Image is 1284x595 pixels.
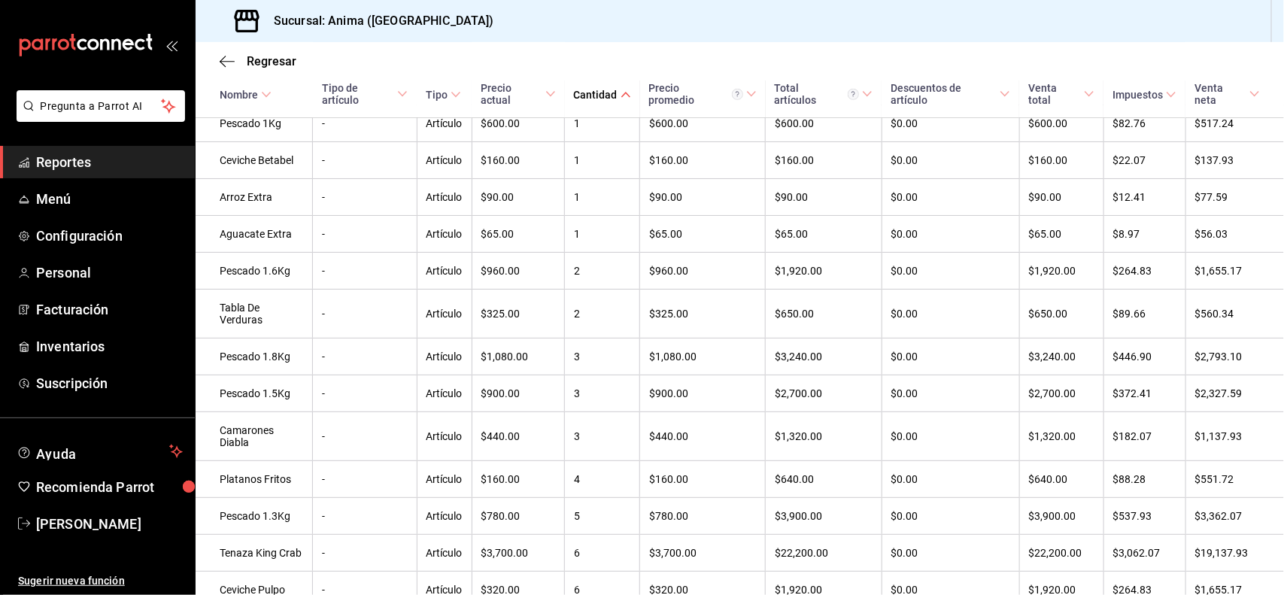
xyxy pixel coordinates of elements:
[640,338,766,375] td: $1,080.00
[640,461,766,498] td: $160.00
[313,253,417,290] td: -
[417,375,472,412] td: Artículo
[472,216,564,253] td: $65.00
[1019,338,1103,375] td: $3,240.00
[649,82,757,106] span: Precio promedio
[1019,498,1103,535] td: $3,900.00
[766,253,882,290] td: $1,920.00
[891,82,1010,106] span: Descuentos de artículo
[313,179,417,216] td: -
[640,412,766,461] td: $440.00
[1103,498,1185,535] td: $537.93
[165,39,178,51] button: open_drawer_menu
[313,105,417,142] td: -
[36,189,183,209] span: Menú
[640,253,766,290] td: $960.00
[565,338,640,375] td: 3
[882,290,1019,338] td: $0.00
[565,290,640,338] td: 2
[882,338,1019,375] td: $0.00
[882,412,1019,461] td: $0.00
[775,82,873,106] span: Total artículos
[262,12,494,30] h3: Sucursal: Anima ([GEOGRAPHIC_DATA])
[196,290,313,338] td: Tabla De Verduras
[848,89,859,100] svg: El total artículos considera cambios de precios en los artículos así como costos adicionales por ...
[882,498,1019,535] td: $0.00
[313,498,417,535] td: -
[891,82,997,106] div: Descuentos de artículo
[882,105,1019,142] td: $0.00
[1103,216,1185,253] td: $8.97
[640,105,766,142] td: $600.00
[1103,290,1185,338] td: $89.66
[472,535,564,572] td: $3,700.00
[417,216,472,253] td: Artículo
[640,216,766,253] td: $65.00
[220,89,258,101] div: Nombre
[1019,412,1103,461] td: $1,320.00
[417,412,472,461] td: Artículo
[36,152,183,172] span: Reportes
[472,338,564,375] td: $1,080.00
[1194,82,1260,106] span: Venta neta
[882,535,1019,572] td: $0.00
[313,216,417,253] td: -
[196,105,313,142] td: Pescado 1Kg
[417,253,472,290] td: Artículo
[640,535,766,572] td: $3,700.00
[640,375,766,412] td: $900.00
[220,54,296,68] button: Regresar
[1185,338,1284,375] td: $2,793.10
[1194,82,1246,106] div: Venta neta
[313,290,417,338] td: -
[565,216,640,253] td: 1
[472,412,564,461] td: $440.00
[322,82,395,106] div: Tipo de artículo
[11,109,185,125] a: Pregunta a Parrot AI
[1019,290,1103,338] td: $650.00
[313,375,417,412] td: -
[196,338,313,375] td: Pescado 1.8Kg
[247,54,296,68] span: Regresar
[1019,216,1103,253] td: $65.00
[1185,535,1284,572] td: $19,137.93
[775,82,860,106] div: Total artículos
[574,89,631,101] span: Cantidad
[417,535,472,572] td: Artículo
[1019,461,1103,498] td: $640.00
[417,290,472,338] td: Artículo
[481,82,555,106] span: Precio actual
[426,89,448,101] div: Tipo
[565,375,640,412] td: 3
[882,461,1019,498] td: $0.00
[732,89,743,100] svg: Precio promedio = Total artículos / cantidad
[565,498,640,535] td: 5
[1019,253,1103,290] td: $1,920.00
[481,82,542,106] div: Precio actual
[196,375,313,412] td: Pescado 1.5Kg
[1019,105,1103,142] td: $600.00
[196,535,313,572] td: Tenaza King Crab
[36,514,183,534] span: [PERSON_NAME]
[565,253,640,290] td: 2
[196,253,313,290] td: Pescado 1.6Kg
[196,179,313,216] td: Arroz Extra
[1185,498,1284,535] td: $3,362.07
[640,142,766,179] td: $160.00
[313,412,417,461] td: -
[417,338,472,375] td: Artículo
[1028,82,1081,106] div: Venta total
[313,535,417,572] td: -
[41,99,162,114] span: Pregunta a Parrot AI
[565,142,640,179] td: 1
[1185,253,1284,290] td: $1,655.17
[196,216,313,253] td: Aguacate Extra
[1103,338,1185,375] td: $446.90
[196,142,313,179] td: Ceviche Betabel
[36,263,183,283] span: Personal
[565,179,640,216] td: 1
[1185,375,1284,412] td: $2,327.59
[1019,179,1103,216] td: $90.00
[766,105,882,142] td: $600.00
[1185,179,1284,216] td: $77.59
